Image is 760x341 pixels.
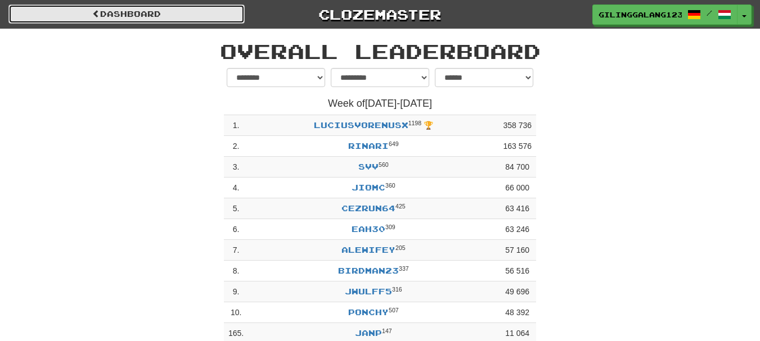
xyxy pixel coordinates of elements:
[355,328,382,338] a: JanP
[224,281,248,302] td: 9 .
[224,115,248,136] td: 1 .
[592,4,737,25] a: GIlinggalang123 /
[498,115,536,136] td: 358 736
[498,136,536,157] td: 163 576
[8,4,245,24] a: dashboard
[382,328,392,334] sup: Level 147
[498,198,536,219] td: 63 416
[395,203,406,210] sup: Level 425
[498,219,536,240] td: 63 246
[345,287,392,296] a: jwulff5
[224,98,536,110] h4: Week of [DATE] - [DATE]
[262,4,498,24] a: Clozemaster
[352,183,385,192] a: JioMc
[599,10,682,20] span: GIlinggalang123
[60,40,701,62] h1: Overall Leaderboard
[352,224,385,234] a: EAH30
[224,219,248,240] td: 6 .
[395,244,406,251] sup: Level 205
[385,224,395,230] sup: Level 309
[341,203,395,213] a: Cezrun64
[348,141,389,151] a: Rinari
[224,136,248,157] td: 2 .
[399,265,409,272] sup: Level 337
[498,157,536,178] td: 84 700
[408,120,421,126] sup: Level 1198
[358,162,379,171] a: svv
[424,121,433,130] span: 🏆
[498,281,536,302] td: 49 696
[389,140,399,147] sup: Level 649
[389,307,399,313] sup: Level 507
[224,240,248,261] td: 7 .
[224,198,248,219] td: 5 .
[224,157,248,178] td: 3 .
[338,266,399,275] a: birdman23
[348,307,389,317] a: Ponchy
[498,261,536,281] td: 56 516
[379,161,389,168] sup: Level 560
[498,302,536,323] td: 48 392
[224,178,248,198] td: 4 .
[385,182,395,189] sup: Level 360
[498,178,536,198] td: 66 000
[707,9,712,17] span: /
[341,245,395,254] a: alewifey
[498,240,536,261] td: 57 160
[224,302,248,323] td: 10 .
[224,261,248,281] td: 8 .
[392,286,402,293] sup: Level 316
[314,120,408,130] a: LuciusVorenusX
